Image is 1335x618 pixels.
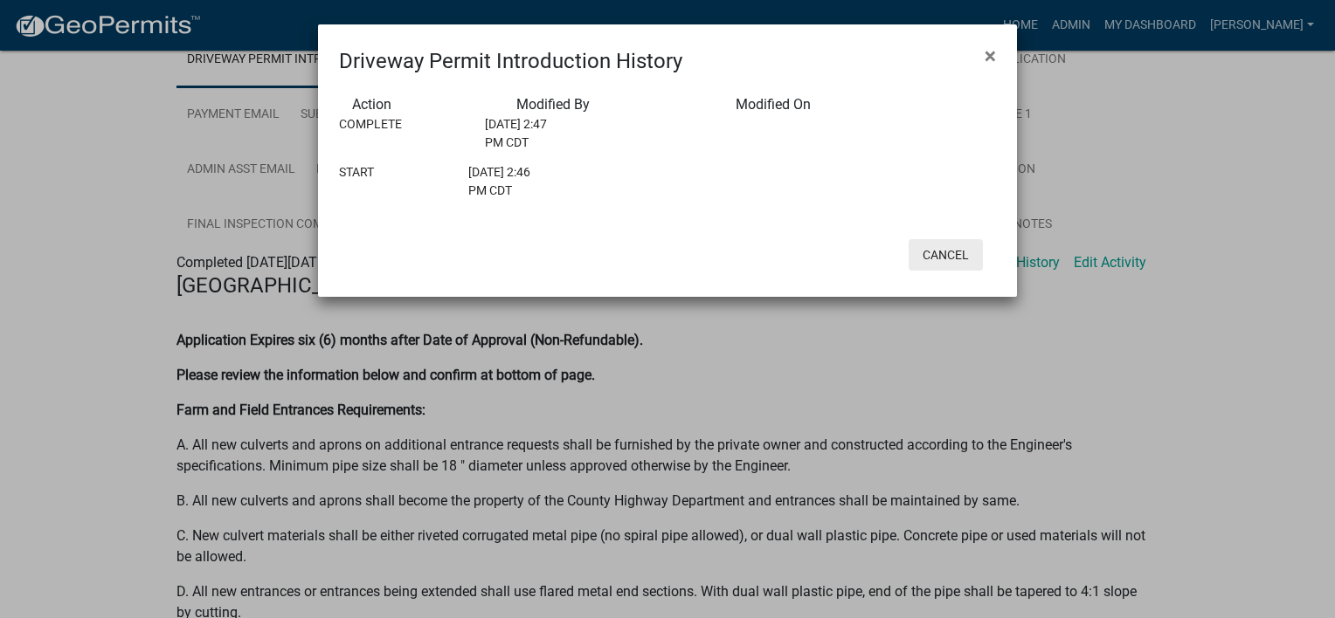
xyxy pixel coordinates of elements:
[455,163,548,200] div: [DATE] 2:46 PM CDT
[971,31,1010,80] button: Close
[339,115,563,152] button: Complete[DATE] 2:47 PM CDT
[909,239,983,271] button: Cancel
[503,94,723,115] div: Modified By
[472,115,576,152] div: [DATE] 2:47 PM CDT
[339,163,535,200] button: Start[DATE] 2:46 PM CDT
[326,163,382,200] div: Start
[985,44,996,68] span: ×
[339,94,503,115] div: Action
[339,45,682,77] h4: Driveway Permit Introduction History
[326,115,389,152] div: Complete
[723,94,996,115] div: Modified On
